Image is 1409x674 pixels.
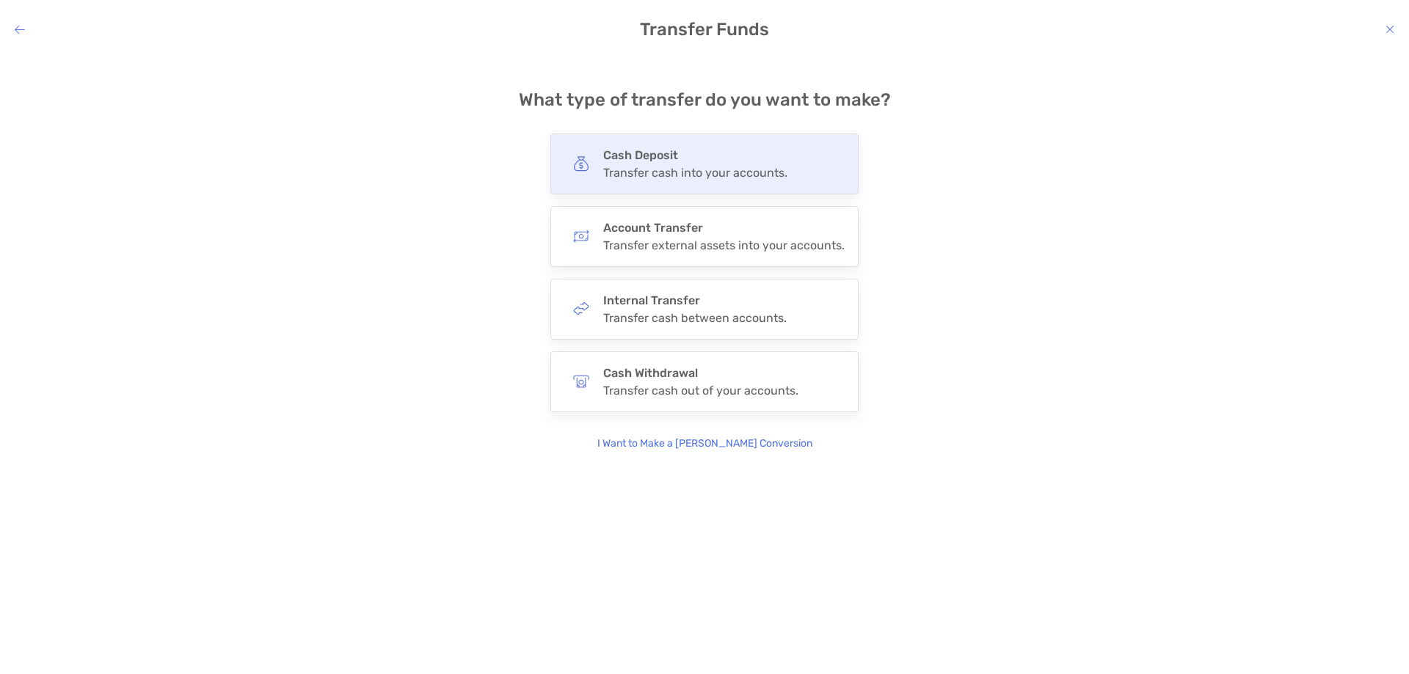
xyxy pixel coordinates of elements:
div: Transfer cash into your accounts. [603,166,787,180]
div: Transfer cash between accounts. [603,311,787,325]
img: button icon [573,301,589,317]
h4: Internal Transfer [603,293,787,307]
img: button icon [573,155,589,172]
img: button icon [573,228,589,244]
div: Transfer cash out of your accounts. [603,384,798,398]
h4: Account Transfer [603,221,845,235]
div: Transfer external assets into your accounts. [603,238,845,252]
img: button icon [573,373,589,389]
h4: Cash Deposit [603,148,787,162]
p: I Want to Make a [PERSON_NAME] Conversion [597,436,812,452]
h4: Cash Withdrawal [603,366,798,380]
h4: What type of transfer do you want to make? [519,89,891,110]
